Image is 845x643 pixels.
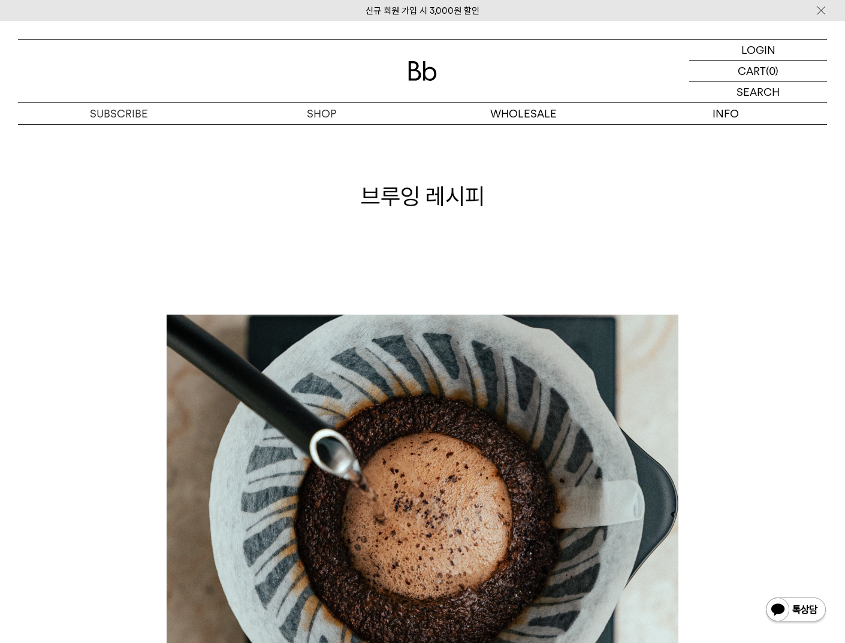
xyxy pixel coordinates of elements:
p: WHOLESALE [422,103,625,124]
p: (0) [766,61,778,81]
a: SUBSCRIBE [18,103,221,124]
p: LOGIN [741,40,775,60]
p: INFO [625,103,828,124]
h1: 브루잉 레시피 [18,180,827,212]
img: 로고 [408,61,437,81]
img: 카카오톡 채널 1:1 채팅 버튼 [765,596,827,625]
a: 신규 회원 가입 시 3,000원 할인 [366,5,479,16]
a: SHOP [221,103,423,124]
p: CART [738,61,766,81]
a: LOGIN [689,40,827,61]
a: CART (0) [689,61,827,81]
p: SEARCH [737,81,780,102]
